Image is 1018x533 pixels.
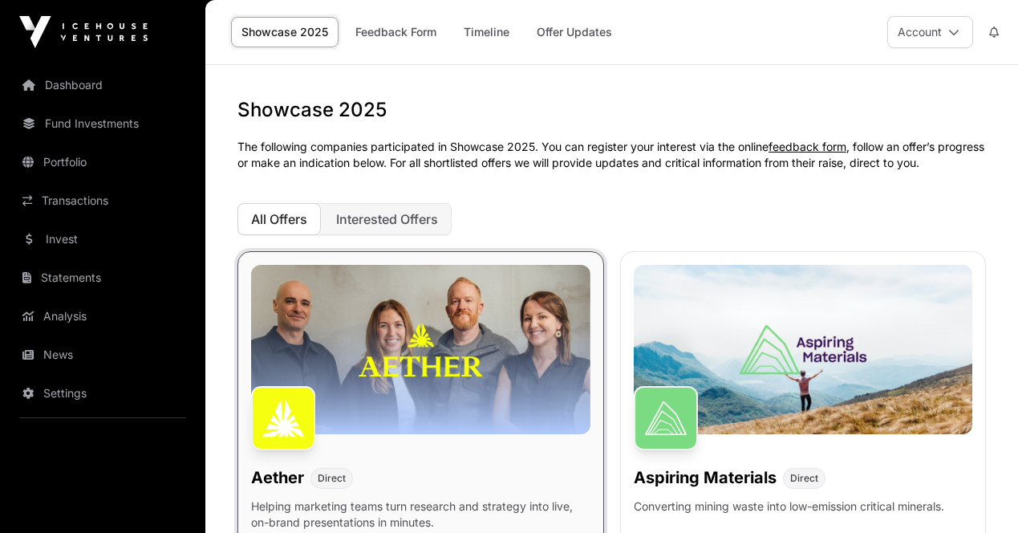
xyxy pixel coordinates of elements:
[251,466,304,489] h1: Aether
[13,183,193,218] a: Transactions
[336,211,438,227] span: Interested Offers
[237,203,321,235] button: All Offers
[526,17,623,47] a: Offer Updates
[13,299,193,334] a: Analysis
[251,211,307,227] span: All Offers
[13,106,193,141] a: Fund Investments
[453,17,520,47] a: Timeline
[13,67,193,103] a: Dashboard
[345,17,447,47] a: Feedback Form
[634,265,973,434] img: Aspiring-Banner.jpg
[13,222,193,257] a: Invest
[13,376,193,411] a: Settings
[769,140,846,153] a: feedback form
[19,16,148,48] img: Icehouse Ventures Logo
[251,386,315,450] img: Aether
[13,260,193,295] a: Statements
[318,472,346,485] span: Direct
[887,16,973,48] button: Account
[231,17,339,47] a: Showcase 2025
[237,139,986,171] p: The following companies participated in Showcase 2025. You can register your interest via the onl...
[790,472,818,485] span: Direct
[237,97,986,123] h1: Showcase 2025
[13,337,193,372] a: News
[13,144,193,180] a: Portfolio
[322,203,452,235] button: Interested Offers
[251,265,590,434] img: Aether-Banner.jpg
[634,466,777,489] h1: Aspiring Materials
[634,386,698,450] img: Aspiring Materials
